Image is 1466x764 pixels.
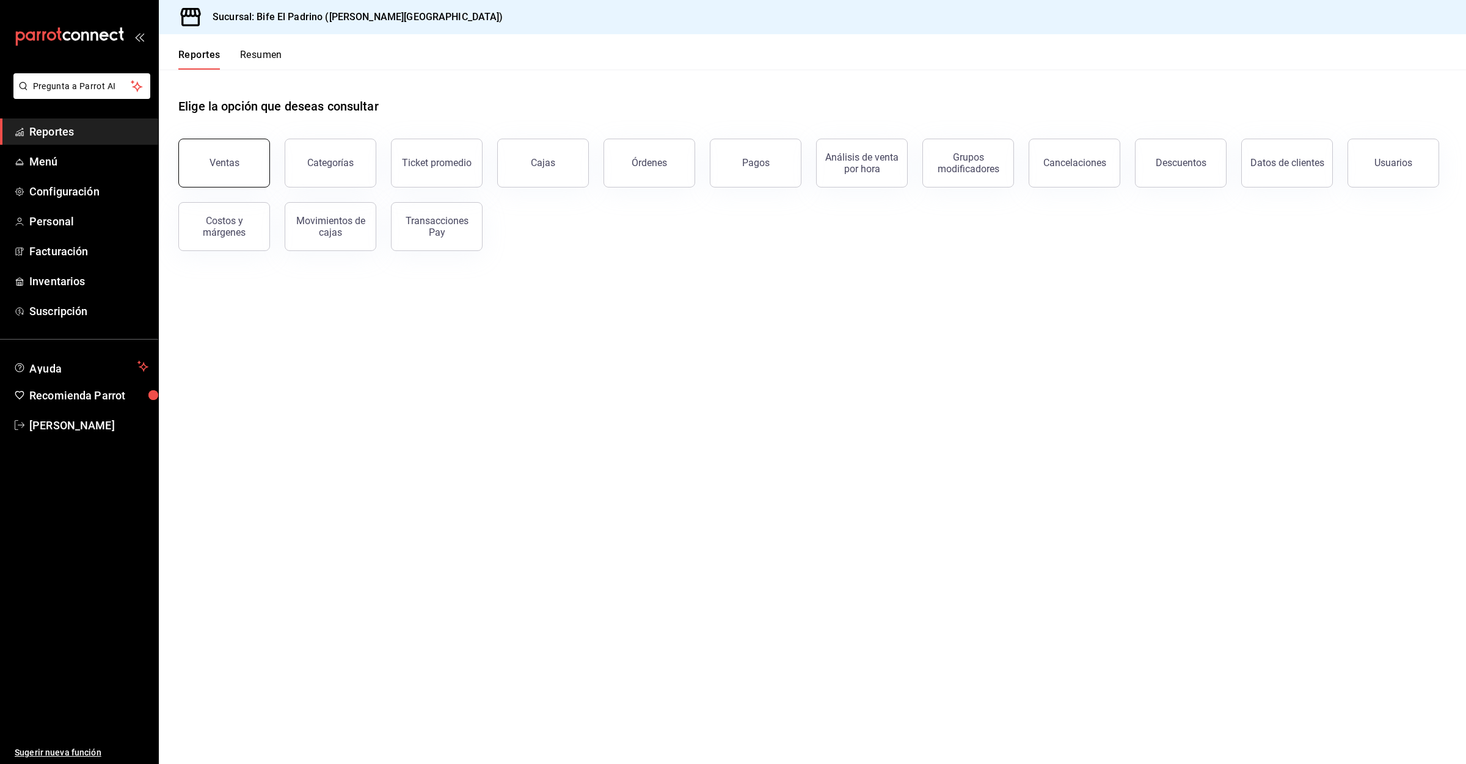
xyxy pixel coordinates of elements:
[1043,157,1106,169] div: Cancelaciones
[203,10,503,24] h3: Sucursal: Bife El Padrino ([PERSON_NAME][GEOGRAPHIC_DATA])
[29,243,148,260] span: Facturación
[293,215,368,238] div: Movimientos de cajas
[186,215,262,238] div: Costos y márgenes
[1135,139,1227,187] button: Descuentos
[497,139,589,187] a: Cajas
[33,80,131,93] span: Pregunta a Parrot AI
[922,139,1014,187] button: Grupos modificadores
[1347,139,1439,187] button: Usuarios
[632,157,667,169] div: Órdenes
[285,139,376,187] button: Categorías
[1029,139,1120,187] button: Cancelaciones
[13,73,150,99] button: Pregunta a Parrot AI
[285,202,376,251] button: Movimientos de cajas
[15,746,148,759] span: Sugerir nueva función
[531,156,556,170] div: Cajas
[1241,139,1333,187] button: Datos de clientes
[399,215,475,238] div: Transacciones Pay
[29,213,148,230] span: Personal
[710,139,801,187] button: Pagos
[29,303,148,319] span: Suscripción
[930,151,1006,175] div: Grupos modificadores
[240,49,282,70] button: Resumen
[178,49,221,70] button: Reportes
[816,139,908,187] button: Análisis de venta por hora
[134,32,144,42] button: open_drawer_menu
[604,139,695,187] button: Órdenes
[29,387,148,404] span: Recomienda Parrot
[178,202,270,251] button: Costos y márgenes
[402,157,472,169] div: Ticket promedio
[29,359,133,374] span: Ayuda
[178,139,270,187] button: Ventas
[29,273,148,289] span: Inventarios
[824,151,900,175] div: Análisis de venta por hora
[1156,157,1206,169] div: Descuentos
[178,49,282,70] div: navigation tabs
[29,153,148,170] span: Menú
[742,157,770,169] div: Pagos
[1374,157,1412,169] div: Usuarios
[391,202,483,251] button: Transacciones Pay
[210,157,239,169] div: Ventas
[307,157,354,169] div: Categorías
[178,97,379,115] h1: Elige la opción que deseas consultar
[29,417,148,434] span: [PERSON_NAME]
[1250,157,1324,169] div: Datos de clientes
[29,183,148,200] span: Configuración
[29,123,148,140] span: Reportes
[9,89,150,101] a: Pregunta a Parrot AI
[391,139,483,187] button: Ticket promedio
